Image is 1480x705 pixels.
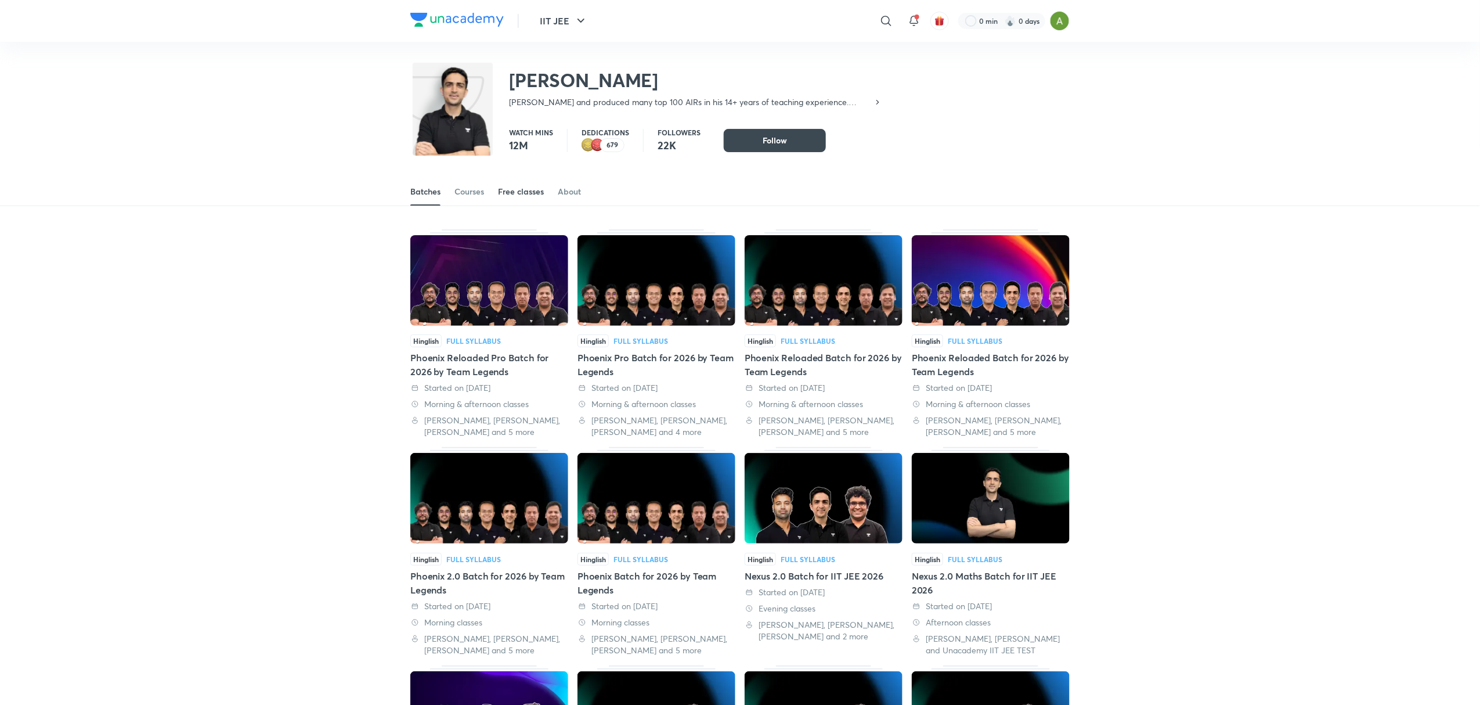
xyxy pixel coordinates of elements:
[912,600,1070,612] div: Started on 1 Apr 2025
[410,13,504,27] img: Company Logo
[509,69,882,92] h2: [PERSON_NAME]
[912,351,1070,379] div: Phoenix Reloaded Batch for 2026 by Team Legends
[577,351,735,379] div: Phoenix Pro Batch for 2026 by Team Legends
[577,553,609,566] span: Hinglish
[577,415,735,438] div: Vineet Loomba, Brijesh Jindal, Pankaj Singh and 4 more
[948,556,1002,563] div: Full Syllabus
[934,16,945,26] img: avatar
[454,186,484,197] div: Courses
[577,600,735,612] div: Started on 11 Apr 2025
[1050,11,1070,31] img: Ajay A
[446,556,501,563] div: Full Syllabus
[509,96,873,108] p: [PERSON_NAME] and produced many top 100 AIRs in his 14+ years of teaching experience. Passionate ...
[509,129,553,136] p: Watch mins
[410,453,568,544] img: Thumbnail
[930,12,949,30] button: avatar
[745,569,903,583] div: Nexus 2.0 Batch for IIT JEE 2026
[498,178,544,206] a: Free classes
[745,382,903,394] div: Started on 26 May 2025
[577,447,735,656] div: Phoenix Batch for 2026 by Team Legends
[745,235,903,326] img: Thumbnail
[1005,15,1016,27] img: streak
[410,553,442,566] span: Hinglish
[745,351,903,379] div: Phoenix Reloaded Batch for 2026 by Team Legends
[745,619,903,642] div: Vineet Loomba, Arvind Kalia, Mohit Saarim Ryan and 2 more
[498,186,544,197] div: Free classes
[410,334,442,347] span: Hinglish
[591,138,605,152] img: educator badge1
[509,138,553,152] p: 12M
[582,138,595,152] img: educator badge2
[410,235,568,326] img: Thumbnail
[912,382,1070,394] div: Started on 26 May 2025
[912,633,1070,656] div: Vineet Loomba, Arvind Kalia and Unacademy IIT JEE TEST
[781,556,835,563] div: Full Syllabus
[912,229,1070,438] div: Phoenix Reloaded Batch for 2026 by Team Legends
[658,129,701,136] p: Followers
[912,398,1070,410] div: Morning & afternoon classes
[446,337,501,344] div: Full Syllabus
[912,553,943,566] span: Hinglish
[577,569,735,597] div: Phoenix Batch for 2026 by Team Legends
[613,556,668,563] div: Full Syllabus
[582,129,629,136] p: Dedications
[410,617,568,628] div: Morning classes
[577,453,735,544] img: Thumbnail
[410,447,568,656] div: Phoenix 2.0 Batch for 2026 by Team Legends
[745,603,903,614] div: Evening classes
[745,415,903,438] div: Vineet Loomba, Brijesh Jindal, Pankaj Singh and 5 more
[533,9,595,33] button: IIT JEE
[577,229,735,438] div: Phoenix Pro Batch for 2026 by Team Legends
[410,415,568,438] div: Vineet Loomba, Brijesh Jindal, Pankaj Singh and 5 more
[413,65,493,184] img: class
[912,453,1070,544] img: Thumbnail
[745,553,776,566] span: Hinglish
[745,587,903,598] div: Started on 1 Apr 2025
[410,569,568,597] div: Phoenix 2.0 Batch for 2026 by Team Legends
[410,382,568,394] div: Started on 13 Sep 2025
[745,229,903,438] div: Phoenix Reloaded Batch for 2026 by Team Legends
[724,129,826,152] button: Follow
[558,178,581,206] a: About
[577,235,735,326] img: Thumbnail
[912,617,1070,628] div: Afternoon classes
[781,337,835,344] div: Full Syllabus
[577,617,735,628] div: Morning classes
[745,334,776,347] span: Hinglish
[745,398,903,410] div: Morning & afternoon classes
[410,600,568,612] div: Started on 25 Apr 2025
[577,398,735,410] div: Morning & afternoon classes
[410,398,568,410] div: Morning & afternoon classes
[912,334,943,347] span: Hinglish
[745,447,903,656] div: Nexus 2.0 Batch for IIT JEE 2026
[410,178,441,206] a: Batches
[410,229,568,438] div: Phoenix Reloaded Pro Batch for 2026 by Team Legends
[613,337,668,344] div: Full Syllabus
[410,186,441,197] div: Batches
[763,135,787,146] span: Follow
[912,415,1070,438] div: Vineet Loomba, Brijesh Jindal, Pankaj Singh and 5 more
[912,569,1070,597] div: Nexus 2.0 Maths Batch for IIT JEE 2026
[558,186,581,197] div: About
[577,334,609,347] span: Hinglish
[912,447,1070,656] div: Nexus 2.0 Maths Batch for IIT JEE 2026
[454,178,484,206] a: Courses
[745,453,903,544] img: Thumbnail
[577,382,735,394] div: Started on 26 May 2025
[912,235,1070,326] img: Thumbnail
[607,141,618,149] p: 679
[410,13,504,30] a: Company Logo
[410,633,568,656] div: Vineet Loomba, Brijesh Jindal, Pankaj Singh and 5 more
[410,351,568,379] div: Phoenix Reloaded Pro Batch for 2026 by Team Legends
[577,633,735,656] div: Vineet Loomba, Brijesh Jindal, Pankaj Singh and 5 more
[658,138,701,152] p: 22K
[948,337,1002,344] div: Full Syllabus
